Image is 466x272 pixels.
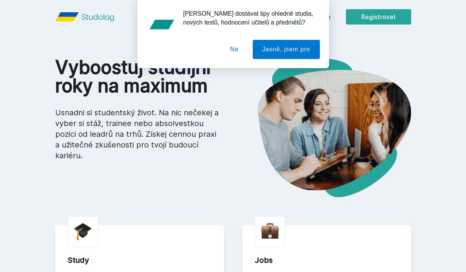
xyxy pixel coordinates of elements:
[74,223,92,241] img: graduation-cap.png
[147,9,177,40] img: notification icon
[55,107,221,161] p: Usnadni si studentský život. Na nic nečekej a vyber si stáž, trainee nebo absolvestkou pozici od ...
[233,58,411,197] img: hero.png
[68,255,212,265] div: Study
[177,9,320,27] div: [PERSON_NAME] dostávat tipy ohledně studia, nových testů, hodnocení učitelů a předmětů?
[253,40,320,59] button: Jasně, jsem pro
[55,58,221,95] h1: Vyboostuj studijní roky na maximum
[255,255,399,265] div: Jobs
[221,40,248,59] button: Ne
[261,221,279,241] img: briefcase.png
